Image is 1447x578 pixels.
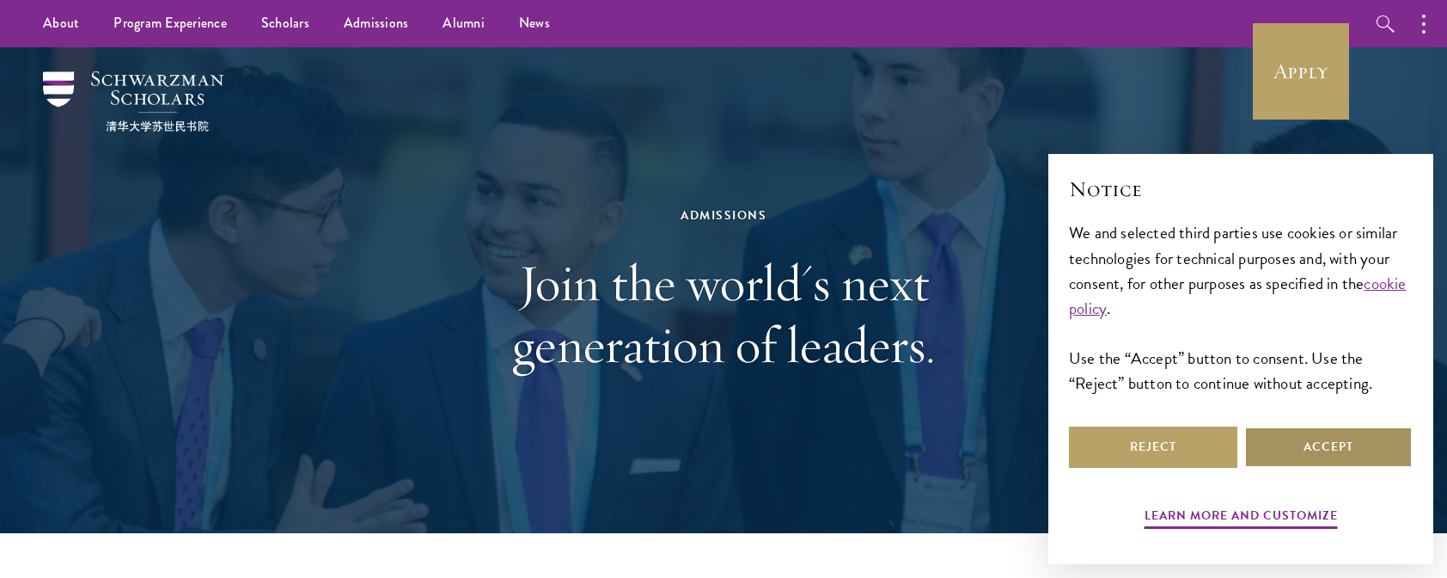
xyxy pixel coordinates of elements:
button: Learn more and customize [1145,505,1338,532]
button: Accept [1244,427,1413,468]
a: Apply [1253,23,1349,120]
div: Admissions [427,205,1020,226]
div: We and selected third parties use cookies or similar technologies for technical purposes and, wit... [1069,220,1413,395]
h2: Notice [1069,175,1413,204]
button: Reject [1069,427,1237,468]
img: Schwarzman Scholars [43,71,223,132]
h1: Join the world's next generation of leaders. [427,252,1020,376]
a: cookie policy [1069,271,1407,321]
